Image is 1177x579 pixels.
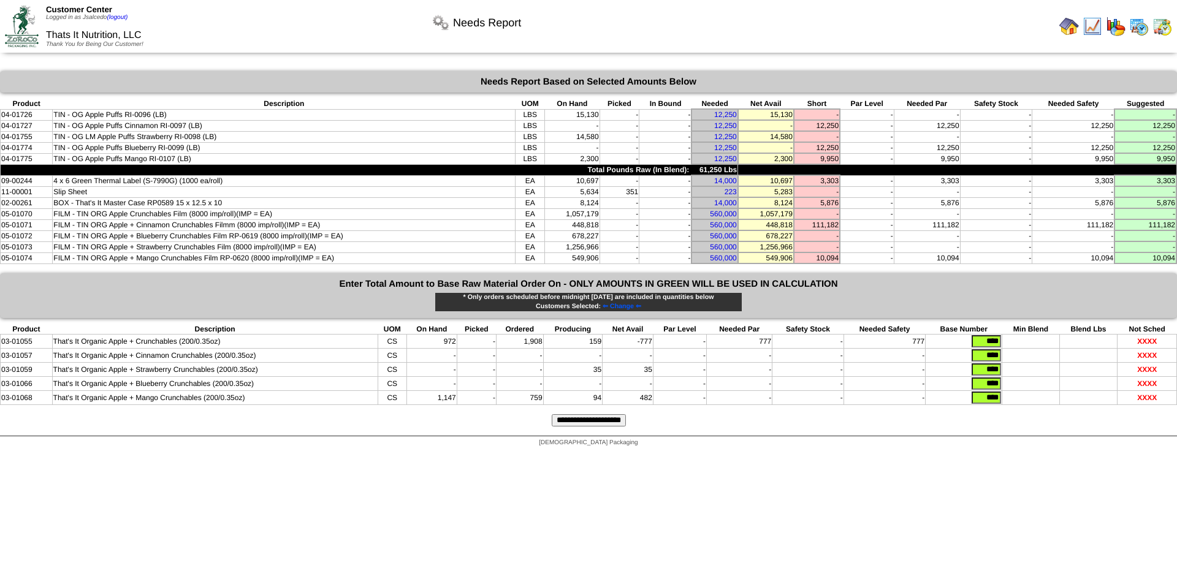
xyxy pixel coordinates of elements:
td: 3,303 [794,175,840,186]
td: LBS [516,120,545,131]
td: 2,300 [545,153,600,164]
th: Base Number [926,324,1002,335]
td: - [1114,109,1176,120]
td: - [840,186,894,197]
td: - [960,252,1032,263]
th: Needed [691,99,737,109]
td: 9,950 [1032,153,1115,164]
td: That's It Organic Apple + Mango Crunchables (200/0.35oz) [52,391,378,405]
td: 759 [496,391,543,405]
td: - [1114,208,1176,219]
th: Needed Par [707,324,772,335]
td: - [653,363,706,377]
td: 9,950 [894,153,960,164]
td: 05-01070 [1,208,53,219]
td: 14,580 [738,131,794,142]
td: XXXX [1118,335,1177,349]
td: LBS [516,109,545,120]
a: ⇐ Change ⇐ [601,303,641,310]
td: - [772,391,844,405]
td: - [794,131,840,142]
td: - [1032,230,1115,241]
th: On Hand [406,324,457,335]
td: - [496,349,543,363]
td: 5,876 [894,197,960,208]
td: - [1114,241,1176,252]
td: - [840,109,894,120]
td: 05-01073 [1,241,53,252]
td: - [600,153,639,164]
td: EA [516,219,545,230]
td: LBS [516,153,545,164]
td: - [600,142,639,153]
td: 5,876 [1032,197,1115,208]
td: - [639,175,692,186]
td: 15,130 [738,109,794,120]
td: - [960,142,1032,153]
td: 3,303 [1032,175,1115,186]
td: - [406,363,457,377]
td: CS [378,335,406,349]
td: 5,876 [1114,197,1176,208]
td: CS [378,391,406,405]
td: - [844,363,925,377]
td: 8,124 [545,197,600,208]
td: FILM - TIN ORG Apple Crunchables Film (8000 imp/roll)(IMP = EA) [53,208,516,219]
th: Short [794,99,840,109]
td: CS [378,363,406,377]
td: FILM - TIN ORG Apple + Cinnamon Crunchables Filmm (8000 imp/roll)(IMP = EA) [53,219,516,230]
td: - [844,391,925,405]
td: EA [516,208,545,219]
td: - [960,208,1032,219]
img: graph.gif [1106,17,1126,36]
td: XXXX [1118,363,1177,377]
td: - [406,377,457,391]
td: 111,182 [894,219,960,230]
td: TIN - OG Apple Puffs Mango RI-0107 (LB) [53,153,516,164]
td: - [457,391,496,405]
a: 560,000 [710,210,736,218]
td: TIN - OG Apple Puffs Cinnamon RI-0097 (LB) [53,120,516,131]
td: 678,227 [545,230,600,241]
td: 9,950 [794,153,840,164]
td: 4 x 6 Green Thermal Label (S-7990G) (1000 ea/roll) [53,175,516,186]
td: EA [516,197,545,208]
a: 14,000 [714,176,737,185]
img: line_graph.gif [1083,17,1102,36]
td: 448,818 [738,219,794,230]
a: 12,250 [714,143,737,152]
td: - [457,377,496,391]
td: - [707,377,772,391]
td: 10,094 [1032,252,1115,263]
th: Net Avail [738,99,794,109]
td: - [543,377,603,391]
td: - [543,349,603,363]
td: LBS [516,131,545,142]
td: 05-01074 [1,252,53,263]
td: - [639,208,692,219]
th: On Hand [545,99,600,109]
td: 04-01774 [1,142,53,153]
td: XXXX [1118,349,1177,363]
a: (logout) [107,14,128,21]
a: 12,250 [714,121,737,130]
th: Safety Stock [960,99,1032,109]
span: Customer Center [46,5,112,14]
td: - [496,377,543,391]
td: - [496,363,543,377]
td: - [653,335,706,349]
td: - [960,219,1032,230]
td: 8,124 [738,197,794,208]
td: 05-01072 [1,230,53,241]
th: Blend Lbs [1059,324,1118,335]
td: - [840,252,894,263]
td: - [772,377,844,391]
td: - [653,391,706,405]
td: 9,950 [1114,153,1176,164]
th: Ordered [496,324,543,335]
td: 03-01059 [1,363,53,377]
td: 448,818 [545,219,600,230]
td: BOX - That's It Master Case RP0589 15 x 12.5 x 10 [53,197,516,208]
td: TIN - OG LM Apple Puffs Strawberry RI-0098 (LB) [53,131,516,142]
a: 560,000 [710,221,736,229]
